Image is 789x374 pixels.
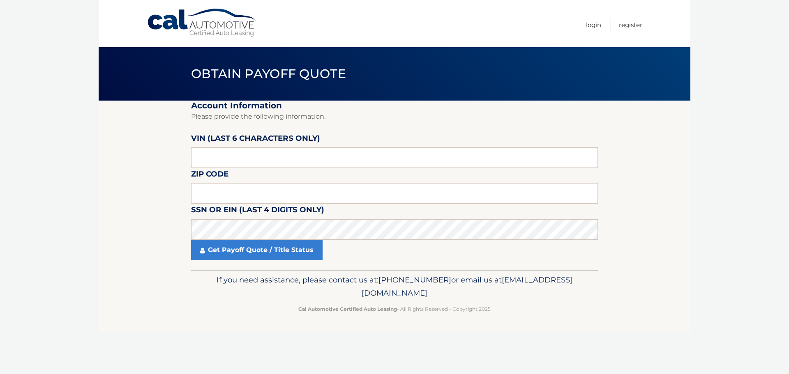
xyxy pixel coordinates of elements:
label: VIN (last 6 characters only) [191,132,320,147]
h2: Account Information [191,101,598,111]
a: Get Payoff Quote / Title Status [191,240,323,260]
a: Register [619,18,642,32]
p: If you need assistance, please contact us at: or email us at [196,273,593,300]
a: Cal Automotive [147,8,258,37]
p: Please provide the following information. [191,111,598,122]
strong: Cal Automotive Certified Auto Leasing [298,306,397,312]
a: Login [586,18,601,32]
label: Zip Code [191,168,228,183]
span: [PHONE_NUMBER] [378,275,451,285]
span: Obtain Payoff Quote [191,66,346,81]
label: SSN or EIN (last 4 digits only) [191,204,324,219]
p: - All Rights Reserved - Copyright 2025 [196,305,593,313]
